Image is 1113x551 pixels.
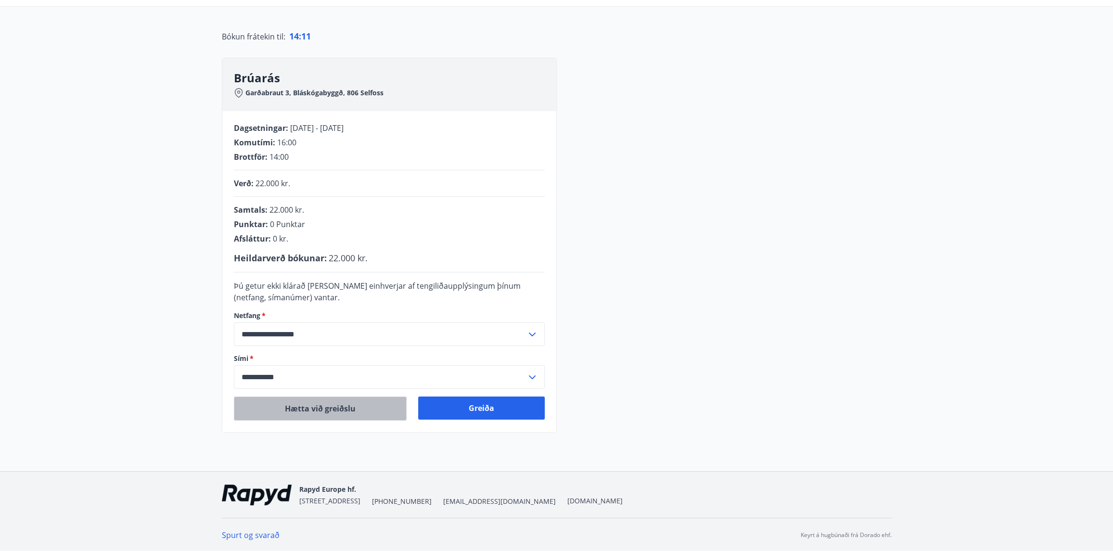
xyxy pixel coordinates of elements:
span: 22.000 kr. [269,205,304,215]
span: [DATE] - [DATE] [290,123,344,133]
button: Hætta við greiðslu [234,397,407,421]
span: Rapyd Europe hf. [299,485,356,494]
span: Garðabraut 3, Bláskógabyggð, 806 Selfoss [245,88,384,98]
span: 22.000 kr. [256,178,290,189]
span: 0 Punktar [270,219,305,230]
a: [DOMAIN_NAME] [567,496,623,505]
h3: Brúarás [234,70,556,86]
span: Þú getur ekki klárað [PERSON_NAME] einhverjar af tengiliðaupplýsingum þínum (netfang, símanúmer) ... [234,281,521,303]
span: 22.000 kr. [329,252,368,264]
span: Afsláttur : [234,233,271,244]
span: 0 kr. [273,233,288,244]
button: Greiða [418,397,545,420]
p: Keyrt á hugbúnaði frá Dorado ehf. [801,531,892,539]
span: Dagsetningar : [234,123,288,133]
span: Komutími : [234,137,275,148]
span: 11 [301,30,311,42]
span: 14:00 [269,152,289,162]
span: Brottför : [234,152,268,162]
label: Netfang [234,311,545,320]
a: Spurt og svarað [222,530,280,540]
span: 14 : [289,30,301,42]
span: [PHONE_NUMBER] [372,497,432,506]
span: Bókun frátekin til : [222,31,285,42]
span: Samtals : [234,205,268,215]
span: [STREET_ADDRESS] [299,496,360,505]
span: Heildarverð bókunar : [234,252,327,264]
img: ekj9gaOU4bjvQReEWNZ0zEMsCR0tgSDGv48UY51k.png [222,485,292,505]
span: 16:00 [277,137,296,148]
span: Verð : [234,178,254,189]
label: Sími [234,354,545,363]
span: Punktar : [234,219,268,230]
span: [EMAIL_ADDRESS][DOMAIN_NAME] [443,497,556,506]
